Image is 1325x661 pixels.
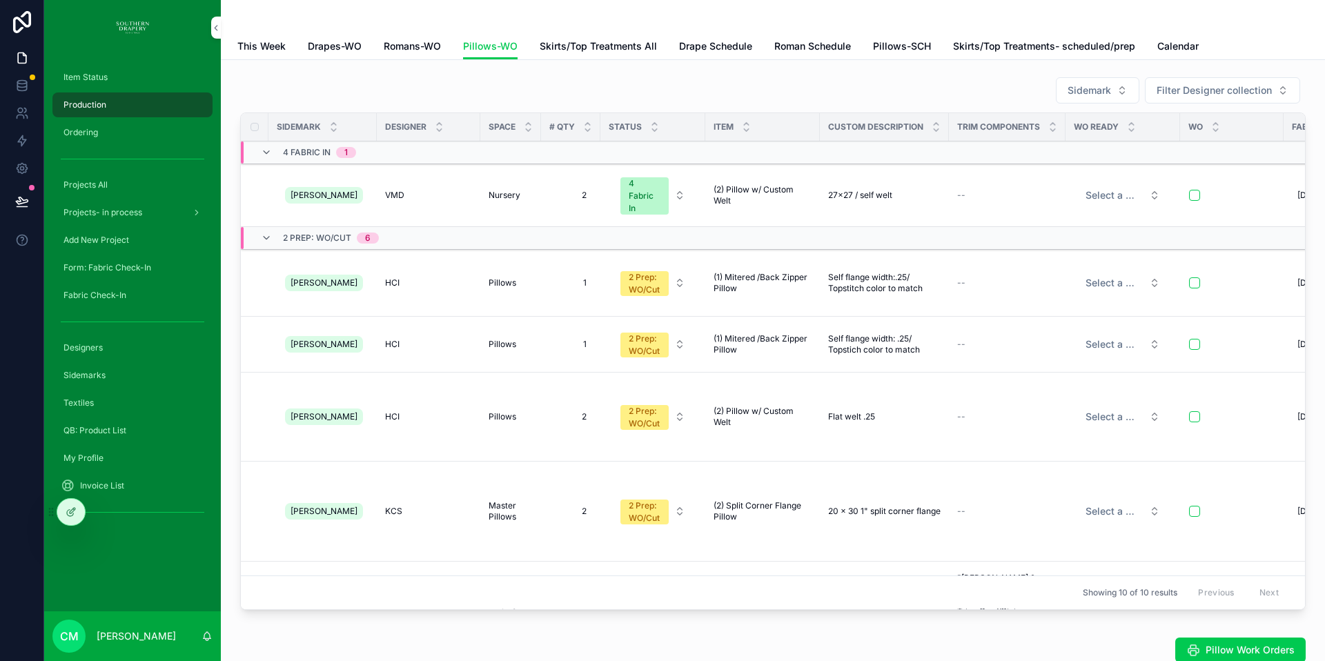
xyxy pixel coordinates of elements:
[555,506,587,517] span: 2
[540,39,657,53] span: Skirts/Top Treatments All
[1086,276,1144,290] span: Select a WO ready
[873,34,931,61] a: Pillows-SCH
[609,264,696,302] button: Select Button
[63,290,126,301] span: Fabric Check-In
[1056,77,1139,103] button: Select Button
[52,418,213,443] a: QB: Product List
[1086,504,1144,518] span: Select a WO ready
[609,121,642,132] span: Status
[774,34,851,61] a: Roman Schedule
[385,339,400,350] span: HCI
[52,283,213,308] a: Fabric Check-In
[714,500,812,522] span: (2) Split Corner Flange Pillow
[555,277,587,288] span: 1
[1297,190,1324,201] span: [DATE]
[957,573,1057,617] span: "[PERSON_NAME] & Sons, Harbour Cord with tape - 11.5YDGs///" | Trim-Cord/Piping
[957,339,965,350] span: --
[237,34,286,61] a: This Week
[555,190,587,201] span: 2
[52,120,213,145] a: Ordering
[828,411,875,422] span: Flat welt .25
[555,411,587,422] span: 2
[63,72,108,83] span: Item Status
[1086,188,1144,202] span: Select a WO ready
[385,411,400,422] span: HCI
[385,190,404,201] span: VMD
[291,411,357,422] span: [PERSON_NAME]
[549,121,575,132] span: # QTY
[63,179,108,190] span: Projects All
[52,391,213,415] a: Textiles
[463,39,518,53] span: Pillows-WO
[629,271,660,296] div: 2 Prep: WO/Cut
[489,500,533,522] span: Master Pillows
[52,200,213,225] a: Projects- in process
[385,121,426,132] span: Designer
[63,370,106,381] span: Sidemarks
[1297,506,1324,517] span: [DATE]
[1074,183,1171,208] button: Select Button
[344,147,348,158] div: 1
[1157,83,1272,97] span: Filter Designer collection
[63,453,104,464] span: My Profile
[489,339,516,350] span: Pillows
[63,342,103,353] span: Designers
[52,65,213,90] a: Item Status
[80,480,124,491] span: Invoice List
[714,406,812,428] span: (2) Pillow w/ Custom Welt
[291,277,357,288] span: [PERSON_NAME]
[957,411,965,422] span: --
[52,228,213,253] a: Add New Project
[489,121,516,132] span: Space
[1297,339,1324,350] span: [DATE]
[774,39,851,53] span: Roman Schedule
[52,92,213,117] a: Production
[714,333,812,355] span: (1) Mitered /Back Zipper Pillow
[384,39,441,53] span: Romans-WO
[957,506,965,517] span: --
[385,277,400,288] span: HCI
[629,177,660,215] div: 4 Fabric In
[283,233,351,244] span: 2 Prep: WO/Cut
[291,506,357,517] span: [PERSON_NAME]
[1086,410,1144,424] span: Select a WO ready
[609,326,696,363] button: Select Button
[714,121,734,132] span: Item
[63,262,151,273] span: Form: Fabric Check-In
[629,405,660,430] div: 2 Prep: WO/Cut
[957,121,1040,132] span: Trim Components
[679,39,752,53] span: Drape Schedule
[237,39,286,53] span: This Week
[828,272,941,294] span: Self flange width:.25/ Topstitch color to match
[1188,121,1203,132] span: WO
[1145,77,1300,103] button: Select Button
[283,147,331,158] span: 4 Fabric In
[63,127,98,138] span: Ordering
[52,446,213,471] a: My Profile
[52,473,213,498] a: Invoice List
[828,506,941,517] span: 20 x 30 1" split corner flange
[1157,34,1199,61] a: Calendar
[828,121,923,132] span: Custom Description
[384,34,441,61] a: Romans-WO
[679,34,752,61] a: Drape Schedule
[116,17,149,39] img: App logo
[714,184,812,206] span: (2) Pillow w/ Custom Welt
[489,277,516,288] span: Pillows
[828,190,892,201] span: 27x27 / self welt
[609,170,696,220] button: Select Button
[555,339,587,350] span: 1
[609,398,696,435] button: Select Button
[308,39,362,53] span: Drapes-WO
[291,190,357,201] span: [PERSON_NAME]
[1157,39,1199,53] span: Calendar
[44,55,221,541] div: scrollable content
[385,506,402,517] span: KCS
[1297,277,1324,288] span: [DATE]
[953,34,1135,61] a: Skirts/Top Treatments- scheduled/prep
[1083,587,1177,598] span: Showing 10 of 10 results
[1068,83,1111,97] span: Sidemark
[489,411,516,422] span: Pillows
[540,34,657,61] a: Skirts/Top Treatments All
[629,333,660,357] div: 2 Prep: WO/Cut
